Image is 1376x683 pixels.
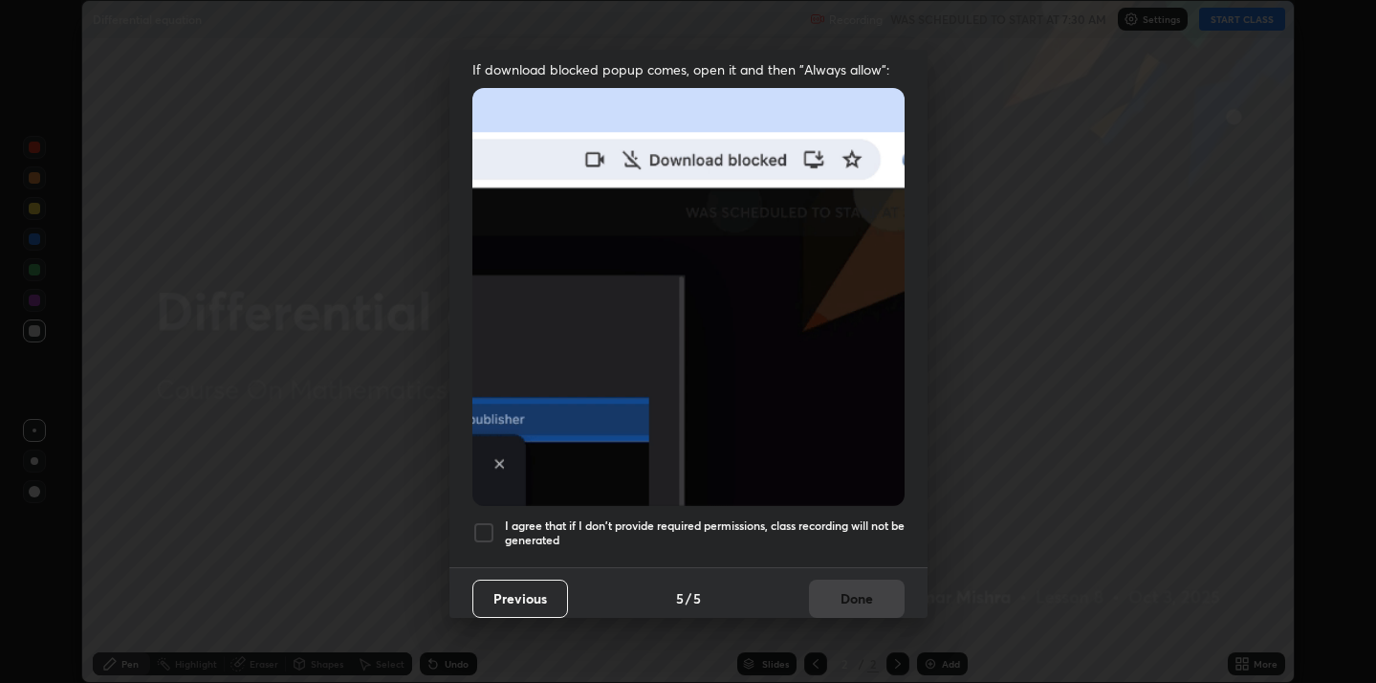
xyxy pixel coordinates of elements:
h4: / [686,588,691,608]
img: downloads-permission-blocked.gif [472,88,905,506]
h4: 5 [693,588,701,608]
h5: I agree that if I don't provide required permissions, class recording will not be generated [505,518,905,548]
button: Previous [472,580,568,618]
h4: 5 [676,588,684,608]
span: If download blocked popup comes, open it and then "Always allow": [472,60,905,78]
